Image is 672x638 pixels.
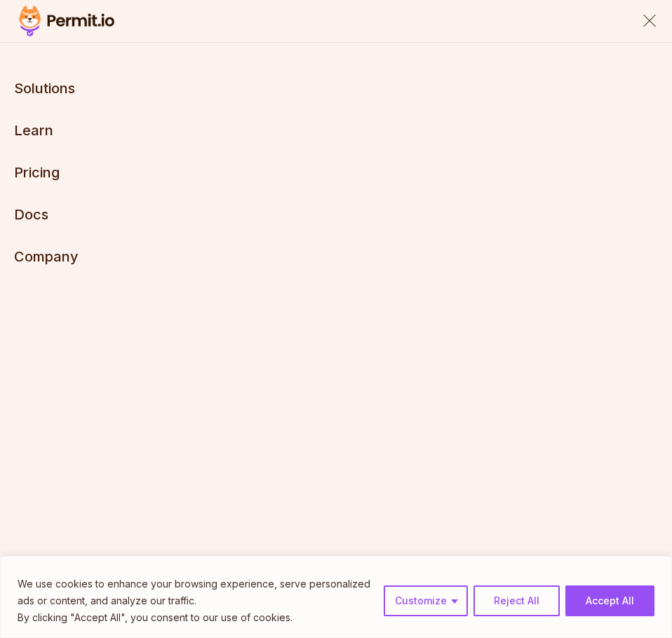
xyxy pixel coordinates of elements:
button: close menu [641,13,658,29]
p: By clicking "Accept All", you consent to our use of cookies. [18,609,373,626]
button: Solutions [14,79,75,98]
button: Customize [384,585,468,616]
button: Accept All [565,585,654,616]
button: Reject All [473,585,560,616]
a: Pricing [14,164,60,181]
button: Learn [14,121,53,140]
p: We use cookies to enhance your browsing experience, serve personalized ads or content, and analyz... [18,576,373,609]
img: Permit logo [14,3,119,39]
button: Company [14,247,79,266]
a: Docs [14,206,48,223]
